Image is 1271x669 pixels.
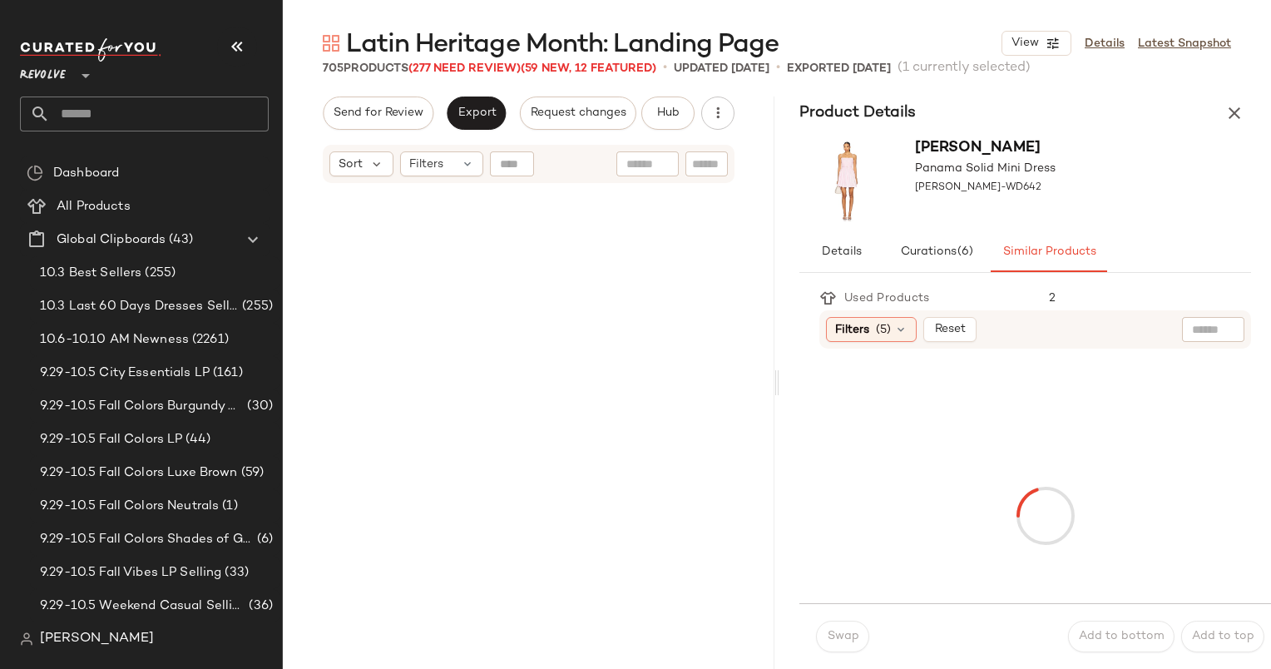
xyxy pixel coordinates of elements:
[254,530,273,549] span: (6)
[323,97,433,130] button: Send for Review
[238,463,265,483] span: (59)
[244,397,273,416] span: (30)
[923,317,977,342] button: Reset
[40,563,221,582] span: 9.29-10.5 Fall Vibes LP Selling
[447,97,506,130] button: Export
[521,62,656,75] span: (59 New, 12 Featured)
[57,230,166,250] span: Global Clipboards
[520,97,636,130] button: Request changes
[346,28,779,62] span: Latin Heritage Month: Landing Page
[323,35,339,52] img: svg%3e
[40,264,141,283] span: 10.3 Best Sellers
[836,290,942,307] div: Used Products
[20,38,161,62] img: cfy_white_logo.C9jOOHJF.svg
[333,107,423,120] span: Send for Review
[530,107,626,120] span: Request changes
[20,57,66,87] span: Revolve
[934,323,966,336] span: Reset
[27,165,43,181] img: svg%3e
[40,597,245,616] span: 9.29-10.5 Weekend Casual Selling
[182,430,210,449] span: (44)
[221,563,249,582] span: (33)
[20,632,33,646] img: svg%3e
[408,62,521,75] span: (277 Need Review)
[40,463,238,483] span: 9.29-10.5 Fall Colors Luxe Brown
[674,60,769,77] p: updated [DATE]
[189,330,229,349] span: (2261)
[40,497,219,516] span: 9.29-10.5 Fall Colors Neutrals
[820,245,861,259] span: Details
[900,245,974,259] span: Curations
[779,102,936,125] h3: Product Details
[1001,31,1071,56] button: View
[166,230,193,250] span: (43)
[898,58,1031,78] span: (1 currently selected)
[663,58,667,78] span: •
[40,430,182,449] span: 9.29-10.5 Fall Colors LP
[1138,35,1231,52] a: Latest Snapshot
[1036,290,1252,307] div: 2
[457,107,496,120] span: Export
[239,297,273,316] span: (255)
[40,297,239,316] span: 10.3 Last 60 Days Dresses Selling
[339,156,363,173] span: Sort
[1001,245,1095,259] span: Similar Products
[40,364,210,383] span: 9.29-10.5 City Essentials LP
[53,164,119,183] span: Dashboard
[835,321,869,339] span: Filters
[915,181,1041,196] span: [PERSON_NAME]-WD642
[799,136,895,225] img: KARI-WD642_V1.jpg
[141,264,176,283] span: (255)
[776,58,780,78] span: •
[1011,37,1039,50] span: View
[210,364,243,383] span: (161)
[40,530,254,549] span: 9.29-10.5 Fall Colors Shades of Green
[40,629,154,649] span: [PERSON_NAME]
[219,497,237,516] span: (1)
[323,60,656,77] div: Products
[656,107,680,120] span: Hub
[641,97,695,130] button: Hub
[957,245,973,259] span: (6)
[787,60,891,77] p: Exported [DATE]
[57,197,131,216] span: All Products
[915,140,1041,156] span: [PERSON_NAME]
[409,156,443,173] span: Filters
[40,330,189,349] span: 10.6-10.10 AM Newness
[915,160,1056,177] span: Panama Solid Mini Dress
[245,597,273,616] span: (36)
[40,397,244,416] span: 9.29-10.5 Fall Colors Burgundy & Mauve
[323,62,344,75] span: 705
[876,321,891,339] span: (5)
[1085,35,1125,52] a: Details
